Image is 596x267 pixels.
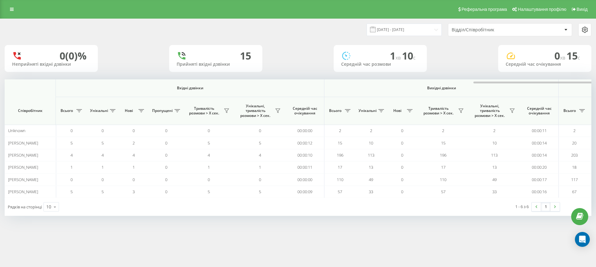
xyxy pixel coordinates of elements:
span: 0 [401,128,403,133]
span: 0 [554,49,567,62]
span: c [578,54,580,61]
span: 203 [571,152,578,158]
span: 110 [337,177,343,182]
span: 10 [369,140,373,146]
div: Open Intercom Messenger [575,232,590,247]
span: 113 [368,152,374,158]
span: 2 [442,128,444,133]
span: 33 [492,189,497,194]
span: 17 [338,164,342,170]
span: 5 [102,140,104,146]
span: Вихідні дзвінки [339,86,544,91]
span: 2 [493,128,495,133]
span: [PERSON_NAME] [8,189,38,194]
td: 00:00:20 [520,161,559,173]
span: 0 [165,177,167,182]
span: c [413,54,416,61]
div: 15 [240,50,251,62]
span: 33 [369,189,373,194]
span: [PERSON_NAME] [8,164,38,170]
span: Реферальна програма [462,7,507,12]
td: 00:00:14 [520,149,559,161]
span: Налаштування профілю [518,7,566,12]
div: Відділ/Співробітник [452,27,526,33]
span: 1 [390,49,402,62]
span: Унікальні, тривалість розмови > Х сек. [237,104,273,118]
span: 15 [338,140,342,146]
span: 0 [401,177,403,182]
span: 17 [441,164,445,170]
td: 00:00:16 [520,186,559,198]
span: 110 [440,177,446,182]
span: Унікальні, тривалість розмови > Х сек. [472,104,508,118]
span: 2 [339,128,341,133]
span: 4 [208,152,210,158]
span: 20 [572,140,576,146]
span: 4 [102,152,104,158]
span: 5 [208,140,210,146]
td: 00:00:00 [286,125,324,137]
span: 1 [208,164,210,170]
span: 0 [165,128,167,133]
span: Всього [59,108,74,113]
span: 0 [165,152,167,158]
span: 0 [259,128,261,133]
td: 00:00:00 [286,173,324,185]
span: Унікальні [359,108,377,113]
span: Пропущені [152,108,173,113]
span: Нові [390,108,405,113]
span: 0 [133,128,135,133]
td: 00:00:17 [520,173,559,185]
div: 10 [46,204,51,210]
span: 5 [70,140,73,146]
span: 49 [492,177,497,182]
span: [PERSON_NAME] [8,140,38,146]
span: Unknown [8,128,25,133]
div: 1 - 6 з 6 [515,203,529,210]
span: 15 [441,140,445,146]
div: 0 (0)% [60,50,87,62]
span: 0 [133,177,135,182]
span: Рядків на сторінці [8,204,42,210]
td: 00:00:09 [286,186,324,198]
span: 3 [133,189,135,194]
div: Середній час очікування [506,62,584,67]
span: 0 [102,177,104,182]
span: 0 [401,152,403,158]
span: 13 [492,164,497,170]
span: 196 [440,152,446,158]
span: 5 [102,189,104,194]
span: Вхідні дзвінки [72,86,308,91]
span: 0 [102,128,104,133]
span: Унікальні [90,108,108,113]
a: 1 [541,202,550,211]
span: 0 [401,164,403,170]
span: Всього [562,108,577,113]
td: 00:00:12 [286,137,324,149]
span: 15 [567,49,580,62]
span: хв [560,54,567,61]
span: 10 [492,140,497,146]
span: 1 [259,164,261,170]
span: 113 [491,152,498,158]
span: Середній час очікування [290,106,319,116]
span: 5 [70,189,73,194]
span: 10 [402,49,416,62]
td: 00:00:10 [286,149,324,161]
span: 49 [369,177,373,182]
span: Тривалість розмови > Х сек. [421,106,456,116]
span: 5 [259,140,261,146]
span: 1 [102,164,104,170]
span: Середній час очікування [525,106,554,116]
div: Прийняті вхідні дзвінки [177,62,255,67]
span: 13 [369,164,373,170]
span: 0 [401,189,403,194]
span: Тривалість розмови > Х сек. [186,106,222,116]
span: [PERSON_NAME] [8,152,38,158]
span: 57 [338,189,342,194]
span: 18 [572,164,576,170]
span: 5 [208,189,210,194]
span: Нові [121,108,137,113]
td: 00:00:11 [286,161,324,173]
span: 0 [165,140,167,146]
